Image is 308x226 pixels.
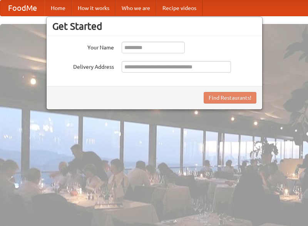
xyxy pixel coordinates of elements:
label: Delivery Address [52,61,114,71]
a: Recipe videos [156,0,203,16]
button: Find Restaurants! [204,92,256,104]
a: FoodMe [0,0,45,16]
a: Home [45,0,72,16]
label: Your Name [52,42,114,51]
a: Who we are [115,0,156,16]
h3: Get Started [52,20,256,32]
a: How it works [72,0,115,16]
